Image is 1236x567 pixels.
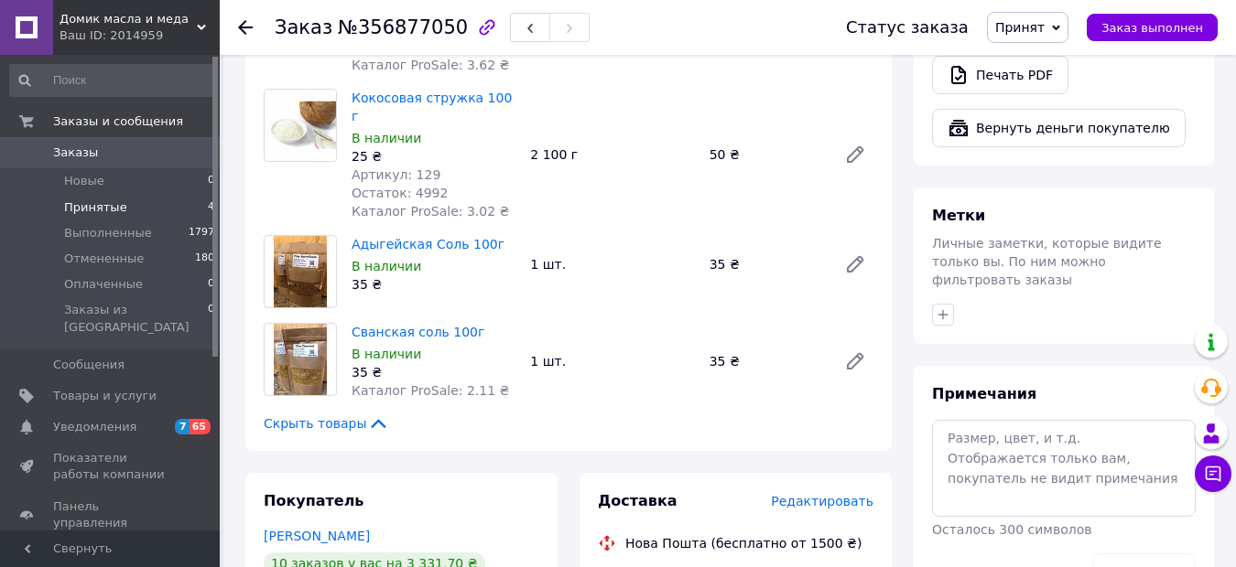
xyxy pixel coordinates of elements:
div: 35 ₴ [352,275,515,294]
div: Вернуться назад [238,18,253,37]
span: Домик масла и меда [60,11,197,27]
span: Панель управления [53,498,169,531]
span: Отмененные [64,251,144,267]
span: 7 [175,419,190,434]
span: Принят [995,20,1045,35]
a: Редактировать [837,246,873,283]
img: Сванская соль 100г [274,324,328,395]
span: Новые [64,173,104,189]
div: Статус заказа [846,18,969,37]
div: 35 ₴ [702,348,829,374]
span: Доставка [598,492,678,509]
div: 35 ₴ [352,363,515,381]
span: 1797 [189,225,214,241]
span: Осталось 300 символов [932,522,1091,537]
a: Кокосовая стружка 100 г [352,91,512,123]
div: 25 ₴ [352,147,515,166]
img: Кокосовая стружка 100 г [265,90,336,161]
span: Сообщения [53,357,125,373]
span: В наличии [352,131,421,145]
div: 35 ₴ [702,251,829,277]
input: Поиск [9,64,216,97]
span: 65 [190,419,211,434]
button: Заказ выполнен [1087,14,1218,41]
span: Заказ выполнен [1101,21,1203,35]
span: Уведомления [53,419,136,435]
span: Примечания [932,385,1036,402]
span: Товары и услуги [53,388,157,404]
div: Нова Пошта (бесплатно от 1500 ₴) [621,534,866,552]
span: Показатели работы компании [53,450,169,483]
span: Редактировать [771,494,873,508]
span: Каталог ProSale: 2.11 ₴ [352,383,509,398]
a: Редактировать [837,343,873,380]
span: 0 [208,276,214,293]
span: 0 [208,302,214,335]
span: Остаток: 4992 [352,186,448,200]
a: [PERSON_NAME] [264,529,370,543]
a: Печать PDF [932,56,1068,94]
span: Каталог ProSale: 3.02 ₴ [352,204,509,219]
span: 4 [208,199,214,216]
span: 0 [208,173,214,189]
span: №356877050 [338,16,468,38]
span: 180 [195,251,214,267]
div: 2 100 г [523,142,701,167]
a: Адыгейская Соль 100г [352,237,504,251]
span: Артикул: 129 [352,167,440,182]
span: Заказы [53,144,98,161]
div: 1 шт. [523,348,701,374]
span: В наличии [352,259,421,273]
span: Заказ [275,16,332,38]
a: Редактировать [837,136,873,173]
div: Ваш ID: 2014959 [60,27,220,44]
span: Принятые [64,199,127,216]
button: Чат с покупателем [1195,455,1231,492]
span: Покупатель [264,492,363,509]
div: 1 шт. [523,251,701,277]
span: Каталог ProSale: 3.62 ₴ [352,58,509,72]
span: Метки [932,207,985,224]
span: Заказы из [GEOGRAPHIC_DATA] [64,302,208,335]
span: Выполненные [64,225,152,241]
span: В наличии [352,347,421,361]
span: Личные заметки, которые видите только вы. По ним можно фильтровать заказы [932,236,1162,287]
span: Скрыть товары [264,414,389,433]
span: Оплаченные [64,276,143,293]
button: Вернуть деньги покупателю [932,109,1186,147]
span: Заказы и сообщения [53,113,183,130]
a: Сванская соль 100г [352,325,484,339]
img: Адыгейская Соль 100г [274,236,328,307]
div: 50 ₴ [702,142,829,167]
